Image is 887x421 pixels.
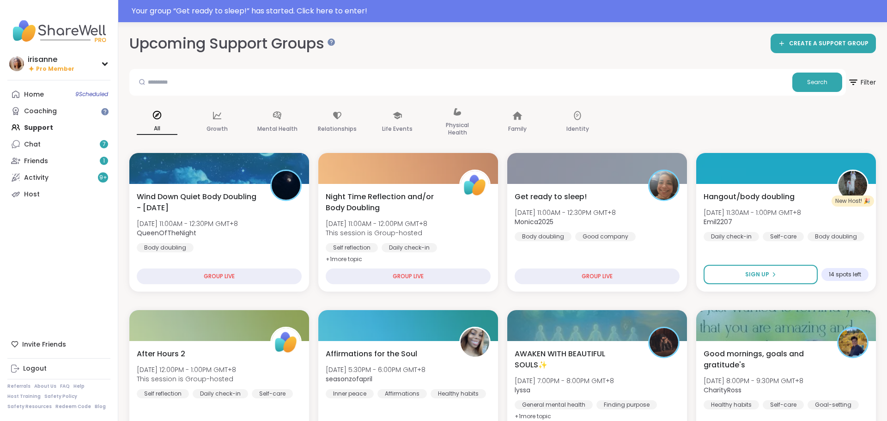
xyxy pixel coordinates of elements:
[382,123,413,134] p: Life Events
[596,400,657,409] div: Finding purpose
[575,232,636,241] div: Good company
[326,365,425,374] span: [DATE] 5:30PM - 6:00PM GMT+8
[7,383,30,390] a: Referrals
[103,157,105,165] span: 1
[515,232,571,241] div: Body doubling
[103,140,106,148] span: 7
[24,157,48,166] div: Friends
[326,191,449,214] span: Night Time Reflection and/or Body Doubling
[44,393,77,400] a: Safety Policy
[566,123,589,134] p: Identity
[7,336,110,353] div: Invite Friends
[461,328,489,357] img: seasonzofapril
[137,191,260,214] span: Wind Down Quiet Body Doubling - [DATE]
[515,208,616,217] span: [DATE] 11:00AM - 12:30PM GMT+8
[9,56,24,71] img: irisanne
[7,403,52,410] a: Safety Resources
[24,190,40,199] div: Host
[24,173,49,183] div: Activity
[28,55,74,65] div: irisanne
[257,123,298,134] p: Mental Health
[24,107,57,116] div: Coaching
[193,389,248,398] div: Daily check-in
[326,389,374,398] div: Inner peace
[23,364,47,373] div: Logout
[326,268,491,284] div: GROUP LIVE
[515,217,553,226] b: Monica2025
[515,376,614,385] span: [DATE] 7:00PM - 8:00PM GMT+8
[515,191,587,202] span: Get ready to sleep!
[7,136,110,153] a: Chat7
[137,365,236,374] span: [DATE] 12:00PM - 1:00PM GMT+8
[328,38,335,46] iframe: Spotlight
[508,123,527,134] p: Family
[137,389,189,398] div: Self reflection
[34,383,56,390] a: About Us
[95,403,106,410] a: Blog
[515,348,638,371] span: AWAKEN WITH BEAUTIFUL SOULS✨
[382,243,437,252] div: Daily check-in
[326,374,372,384] b: seasonzofapril
[515,268,680,284] div: GROUP LIVE
[7,186,110,202] a: Host
[137,268,302,284] div: GROUP LIVE
[207,123,228,134] p: Growth
[73,383,85,390] a: Help
[7,15,110,47] img: ShareWell Nav Logo
[137,243,194,252] div: Body doubling
[137,374,236,384] span: This session is Group-hosted
[7,86,110,103] a: Home9Scheduled
[24,140,41,149] div: Chat
[377,389,427,398] div: Affirmations
[326,219,427,228] span: [DATE] 11:00AM - 12:00PM GMT+8
[7,393,41,400] a: Host Training
[36,65,74,73] span: Pro Member
[132,6,881,17] div: Your group “ Get ready to sleep! ” has started. Click here to enter!
[24,90,44,99] div: Home
[437,120,478,138] p: Physical Health
[137,228,196,238] b: QueenOfTheNight
[137,219,238,228] span: [DATE] 11:00AM - 12:30PM GMT+8
[7,153,110,169] a: Friends1
[7,169,110,186] a: Activity9+
[7,360,110,377] a: Logout
[60,383,70,390] a: FAQ
[326,228,427,238] span: This session is Group-hosted
[137,123,177,135] p: All
[431,389,486,398] div: Healthy habits
[461,171,489,200] img: ShareWell
[272,328,300,357] img: ShareWell
[55,403,91,410] a: Redeem Code
[252,389,293,398] div: Self-care
[326,243,378,252] div: Self reflection
[7,103,110,119] a: Coaching
[326,348,417,360] span: Affirmations for the Soul
[101,108,109,116] iframe: Spotlight
[137,348,185,360] span: After Hours 2
[318,123,357,134] p: Relationships
[99,174,107,182] span: 9 +
[515,385,530,395] b: lyssa
[75,91,108,98] span: 9 Scheduled
[515,400,593,409] div: General mental health
[129,33,332,54] h2: Upcoming Support Groups
[272,171,300,200] img: QueenOfTheNight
